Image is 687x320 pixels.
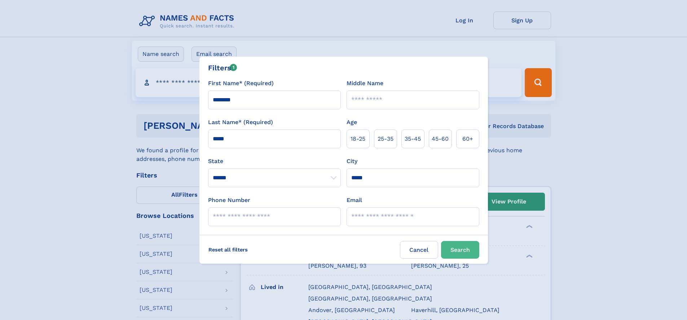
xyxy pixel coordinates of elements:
label: Reset all filters [204,241,252,258]
span: 60+ [462,135,473,143]
label: Age [347,118,357,127]
label: First Name* (Required) [208,79,274,88]
label: City [347,157,357,166]
span: 45‑60 [432,135,449,143]
button: Search [441,241,479,259]
label: Middle Name [347,79,383,88]
span: 35‑45 [405,135,421,143]
span: 18‑25 [351,135,365,143]
label: Cancel [400,241,438,259]
label: Email [347,196,362,205]
span: 25‑35 [378,135,393,143]
div: Filters [208,62,237,73]
label: Last Name* (Required) [208,118,273,127]
label: State [208,157,341,166]
label: Phone Number [208,196,250,205]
